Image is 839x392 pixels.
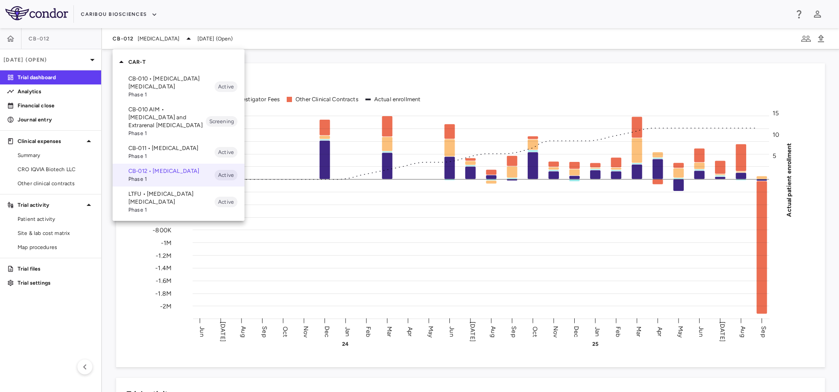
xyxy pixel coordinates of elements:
span: Phase 1 [128,129,206,137]
p: CB-012 • [MEDICAL_DATA] [128,167,215,175]
p: CAR-T [128,58,244,66]
span: Phase 1 [128,152,215,160]
div: CAR-T [113,53,244,71]
span: Phase 1 [128,206,215,214]
p: LTFU • [MEDICAL_DATA] [MEDICAL_DATA] [128,190,215,206]
div: CB-010 • [MEDICAL_DATA] [MEDICAL_DATA]Phase 1Active [113,71,244,102]
span: Active [215,83,237,91]
span: Phase 1 [128,175,215,183]
div: CB-012 • [MEDICAL_DATA]Phase 1Active [113,164,244,187]
div: CB-010 AIM • [MEDICAL_DATA] and Extrarenal [MEDICAL_DATA]Phase 1Screening [113,102,244,141]
div: LTFU • [MEDICAL_DATA] [MEDICAL_DATA]Phase 1Active [113,187,244,217]
p: CB-010 • [MEDICAL_DATA] [MEDICAL_DATA] [128,75,215,91]
span: Screening [206,117,237,125]
div: CB-011 • [MEDICAL_DATA]Phase 1Active [113,141,244,164]
p: CB-011 • [MEDICAL_DATA] [128,144,215,152]
span: Active [215,148,237,156]
p: CB-010 AIM • [MEDICAL_DATA] and Extrarenal [MEDICAL_DATA] [128,106,206,129]
span: Phase 1 [128,91,215,99]
span: Active [215,171,237,179]
span: Active [215,198,237,206]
